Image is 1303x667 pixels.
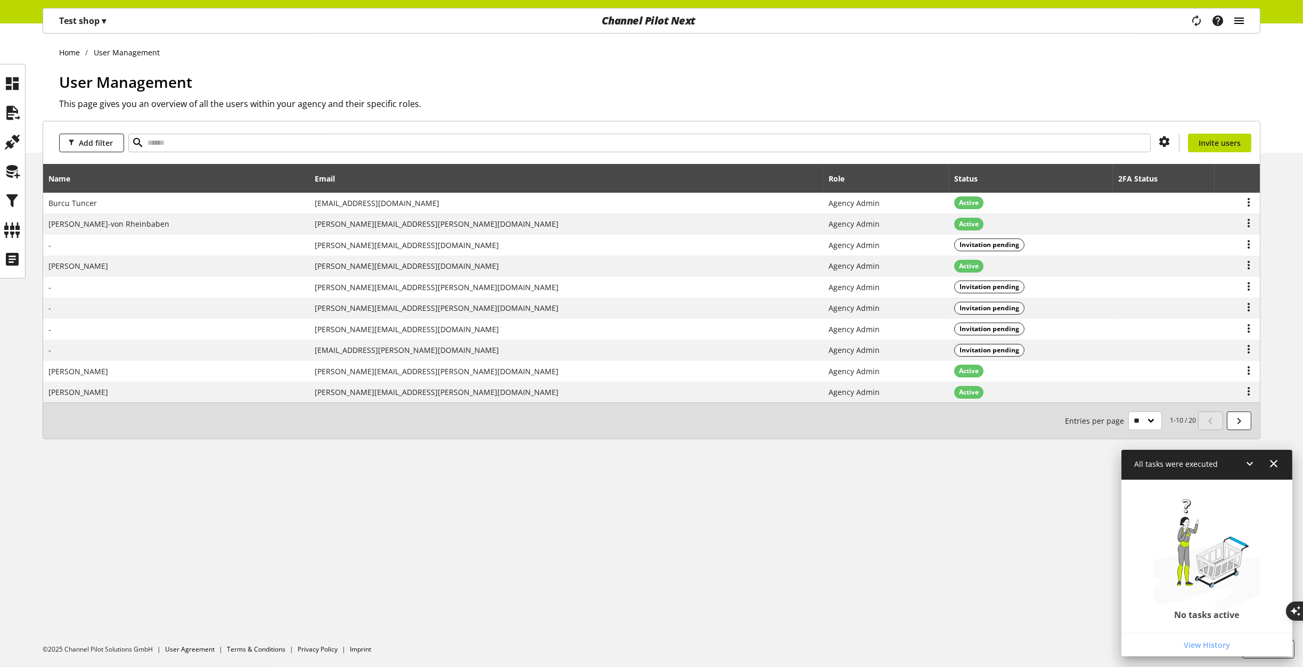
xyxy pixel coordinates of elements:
[49,198,97,208] span: Burcu Tuncer
[43,8,1260,34] nav: main navigation
[954,173,988,184] div: Status
[49,282,52,292] span: -
[49,324,52,334] span: -
[315,324,499,334] span: [PERSON_NAME][EMAIL_ADDRESS][DOMAIN_NAME]
[49,219,170,229] span: [PERSON_NAME]-von Rheinbaben
[315,387,559,397] span: [PERSON_NAME][EMAIL_ADDRESS][PERSON_NAME][DOMAIN_NAME]
[960,282,1019,292] span: Invitation pending
[1065,415,1128,426] span: Entries per page
[959,261,979,271] span: Active
[829,303,880,313] span: Agency Admin
[960,345,1019,355] span: Invitation pending
[298,645,338,654] a: Privacy Policy
[829,345,880,355] span: Agency Admin
[79,137,113,149] span: Add filter
[315,198,439,208] span: [EMAIL_ADDRESS][DOMAIN_NAME]
[829,387,880,397] span: Agency Admin
[59,97,1260,110] h2: This page gives you an overview of all the users within your agency and their specific roles.
[315,282,559,292] span: [PERSON_NAME][EMAIL_ADDRESS][PERSON_NAME][DOMAIN_NAME]
[315,219,559,229] span: [PERSON_NAME][EMAIL_ADDRESS][PERSON_NAME][DOMAIN_NAME]
[315,261,499,271] span: [PERSON_NAME][EMAIL_ADDRESS][DOMAIN_NAME]
[829,282,880,292] span: Agency Admin
[829,324,880,334] span: Agency Admin
[960,303,1019,313] span: Invitation pending
[49,387,109,397] span: [PERSON_NAME]
[43,645,165,654] li: ©2025 Channel Pilot Solutions GmbH
[49,261,109,271] span: [PERSON_NAME]
[59,134,124,152] button: Add filter
[829,240,880,250] span: Agency Admin
[1065,411,1197,430] small: 1-10 / 20
[315,173,346,184] div: Email
[960,324,1019,334] span: Invitation pending
[315,303,559,313] span: [PERSON_NAME][EMAIL_ADDRESS][PERSON_NAME][DOMAIN_NAME]
[829,366,880,376] span: Agency Admin
[829,173,855,184] div: Role
[959,366,979,376] span: Active
[959,219,979,229] span: Active
[49,345,52,355] span: -
[1118,168,1209,189] div: 2FA Status
[49,303,52,313] span: -
[59,14,106,27] p: Test shop
[1199,137,1241,149] span: Invite users
[829,219,880,229] span: Agency Admin
[59,47,86,58] a: Home
[1188,134,1251,152] a: Invite users
[1175,610,1240,620] h2: No tasks active
[960,240,1019,250] span: Invitation pending
[165,645,215,654] a: User Agreement
[829,261,880,271] span: Agency Admin
[1184,639,1230,650] span: View History
[350,645,371,654] a: Imprint
[227,645,285,654] a: Terms & Conditions
[829,198,880,208] span: Agency Admin
[315,345,499,355] span: [EMAIL_ADDRESS][PERSON_NAME][DOMAIN_NAME]
[102,15,106,27] span: ▾
[49,173,81,184] div: Name
[315,240,499,250] span: [PERSON_NAME][EMAIL_ADDRESS][DOMAIN_NAME]
[49,240,52,250] span: -
[959,388,979,397] span: Active
[315,366,559,376] span: [PERSON_NAME][EMAIL_ADDRESS][PERSON_NAME][DOMAIN_NAME]
[1124,636,1290,654] a: View History
[959,198,979,208] span: Active
[59,72,192,92] span: User Management
[49,366,109,376] span: [PERSON_NAME]
[1134,459,1218,469] span: All tasks were executed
